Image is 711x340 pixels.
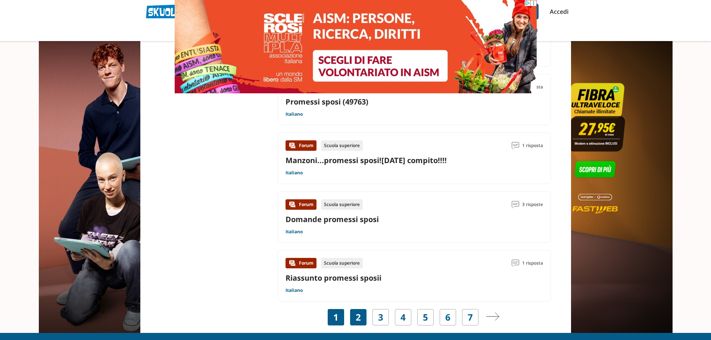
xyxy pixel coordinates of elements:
[486,312,499,321] img: Pagina successiva
[378,312,383,322] a: 3
[286,199,316,210] div: Forum
[286,140,316,151] div: Forum
[286,111,303,117] a: Italiano
[356,312,361,322] a: 2
[486,312,499,322] a: Pagina successiva
[286,229,303,235] a: Italiano
[289,142,296,149] img: Forum contenuto
[286,258,316,268] div: Forum
[321,258,363,268] div: Scuola superiore
[445,312,450,322] a: 6
[512,201,519,208] img: Commenti lettura
[550,4,565,19] a: Accedi
[321,140,363,151] div: Scuola superiore
[400,312,406,322] a: 4
[512,142,519,149] img: Commenti lettura
[423,312,428,322] a: 5
[278,309,551,325] nav: Navigazione pagine
[286,155,447,165] a: Manzoni...promessi sposi![DATE] compito!!!!
[321,199,363,210] div: Scuola superiore
[522,258,543,268] span: 1 risposta
[522,199,543,210] span: 3 risposte
[289,201,296,208] img: Forum contenuto
[286,287,303,293] a: Italiano
[333,312,339,322] span: 1
[286,97,368,107] a: Promessi sposi (49763)
[289,259,296,267] img: Forum contenuto
[522,140,543,151] span: 1 risposta
[512,259,519,267] img: Commenti lettura
[286,170,303,176] a: Italiano
[468,312,473,322] a: 7
[286,214,379,224] a: Domande promessi sposi
[286,273,381,283] a: Riassunto promessi sposii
